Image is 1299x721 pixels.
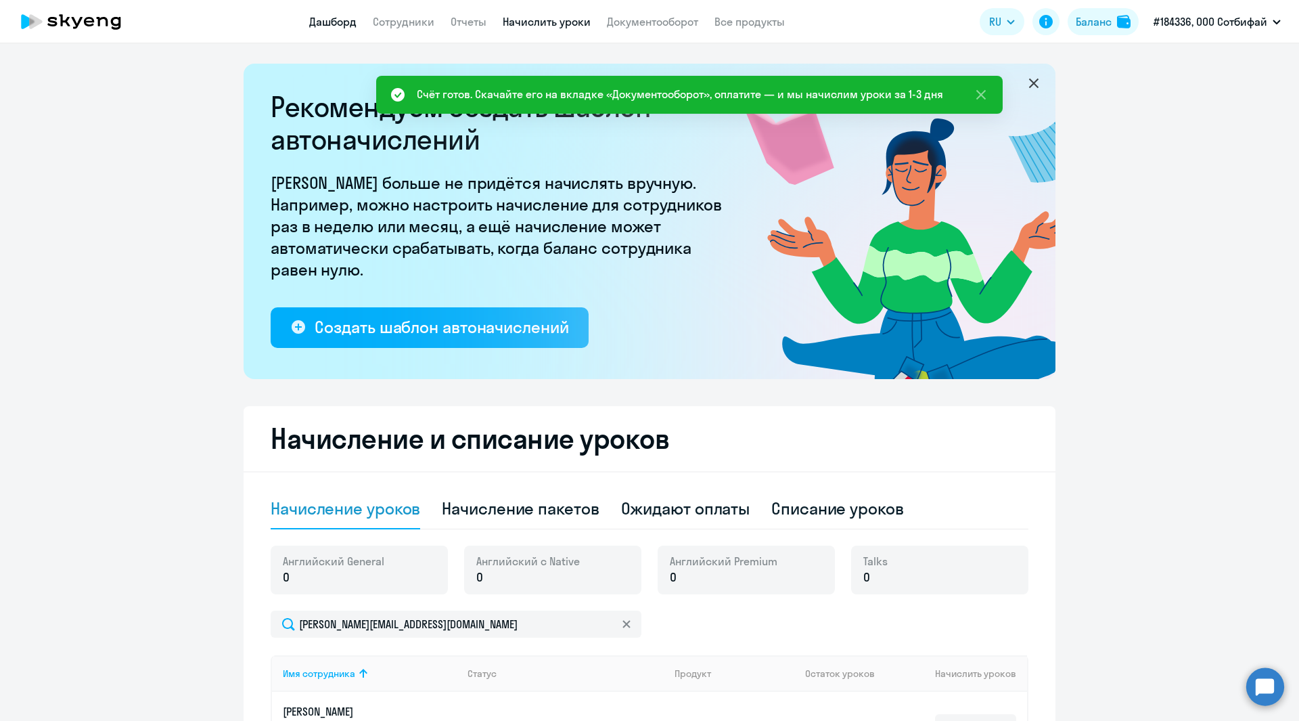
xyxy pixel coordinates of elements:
[373,15,434,28] a: Сотрудники
[805,668,889,680] div: Остаток уроков
[468,668,497,680] div: Статус
[283,554,384,569] span: Английский General
[271,91,731,156] h2: Рекомендуем создать шаблон автоначислений
[309,15,357,28] a: Дашборд
[714,15,785,28] a: Все продукты
[283,668,457,680] div: Имя сотрудника
[1117,15,1131,28] img: balance
[1147,5,1287,38] button: #184336, ООО Сотбифай
[271,172,731,280] p: [PERSON_NAME] больше не придётся начислять вручную. Например, можно настроить начисление для сотр...
[503,15,591,28] a: Начислить уроки
[442,498,599,519] div: Начисление пакетов
[805,668,875,680] span: Остаток уроков
[670,569,677,586] span: 0
[1076,14,1112,30] div: Баланс
[1068,8,1139,35] button: Балансbalance
[670,554,777,569] span: Английский Premium
[771,498,904,519] div: Списание уроков
[980,8,1024,35] button: RU
[621,498,750,519] div: Ожидают оплаты
[315,316,568,338] div: Создать шаблон автоначислений
[271,307,589,348] button: Создать шаблон автоначислений
[1154,14,1267,30] p: #184336, ООО Сотбифай
[271,611,641,638] input: Поиск по имени, email, продукту или статусу
[271,498,420,519] div: Начисление уроков
[675,668,795,680] div: Продукт
[675,668,711,680] div: Продукт
[283,569,290,586] span: 0
[283,668,355,680] div: Имя сотрудника
[283,704,434,719] p: [PERSON_NAME]
[863,554,888,569] span: Talks
[451,15,486,28] a: Отчеты
[607,15,698,28] a: Документооборот
[476,554,580,569] span: Английский с Native
[863,569,870,586] span: 0
[468,668,664,680] div: Статус
[989,14,1001,30] span: RU
[476,569,483,586] span: 0
[417,86,943,102] div: Счёт готов. Скачайте его на вкладке «Документооборот», оплатите — и мы начислим уроки за 1-3 дня
[271,422,1028,455] h2: Начисление и списание уроков
[889,655,1027,692] th: Начислить уроков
